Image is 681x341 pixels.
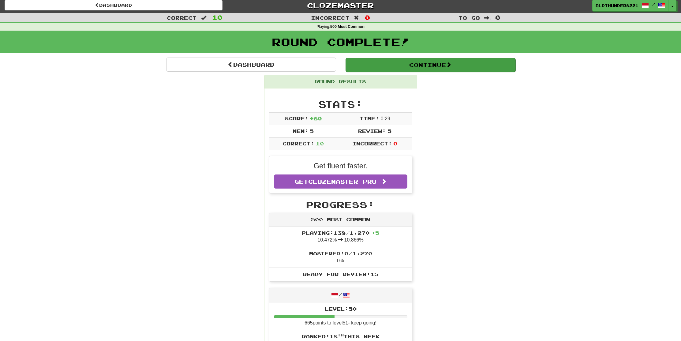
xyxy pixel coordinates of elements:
span: Level: 50 [325,306,357,312]
h2: Progress: [269,200,412,210]
span: 0 : 29 [381,116,390,121]
li: 10.472% 10.866% [269,227,412,247]
div: 500 Most Common [269,213,412,227]
span: + 5 [371,230,379,236]
a: Dashboard [166,58,336,72]
div: Round Results [264,75,417,88]
span: Score: [285,115,309,121]
h2: Stats: [269,99,412,109]
span: 0 [393,141,397,146]
span: Ranked: 18 this week [302,333,380,339]
span: 5 [310,128,314,134]
li: 0% [269,247,412,268]
span: Correct: [283,141,314,146]
span: 5 [387,128,391,134]
span: Incorrect [311,15,350,21]
span: 0 [365,14,370,21]
strong: 500 Most Common [330,24,365,29]
span: Correct [167,15,197,21]
span: Mastered: 0 / 1,270 [309,250,372,256]
span: To go [458,15,480,21]
span: Time: [359,115,379,121]
span: + 60 [310,115,322,121]
sup: th [338,333,344,337]
span: / [652,2,655,7]
span: : [484,15,491,21]
span: 0 [495,14,500,21]
span: Ready for Review: 15 [303,271,378,277]
p: Get fluent faster. [274,161,407,171]
span: New: [293,128,309,134]
span: 10 [212,14,223,21]
div: / [269,288,412,302]
button: Continue [346,58,515,72]
span: Clozemaster Pro [308,178,376,185]
span: : [201,15,208,21]
span: Review: [358,128,386,134]
span: 10 [316,141,324,146]
span: OldThunder8221 [596,3,638,8]
span: Playing: 138 / 1,270 [302,230,379,236]
span: Incorrect: [352,141,392,146]
a: GetClozemaster Pro [274,174,407,189]
li: 665 points to level 51 - keep going! [269,302,412,330]
span: : [354,15,361,21]
h1: Round Complete! [2,36,679,48]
